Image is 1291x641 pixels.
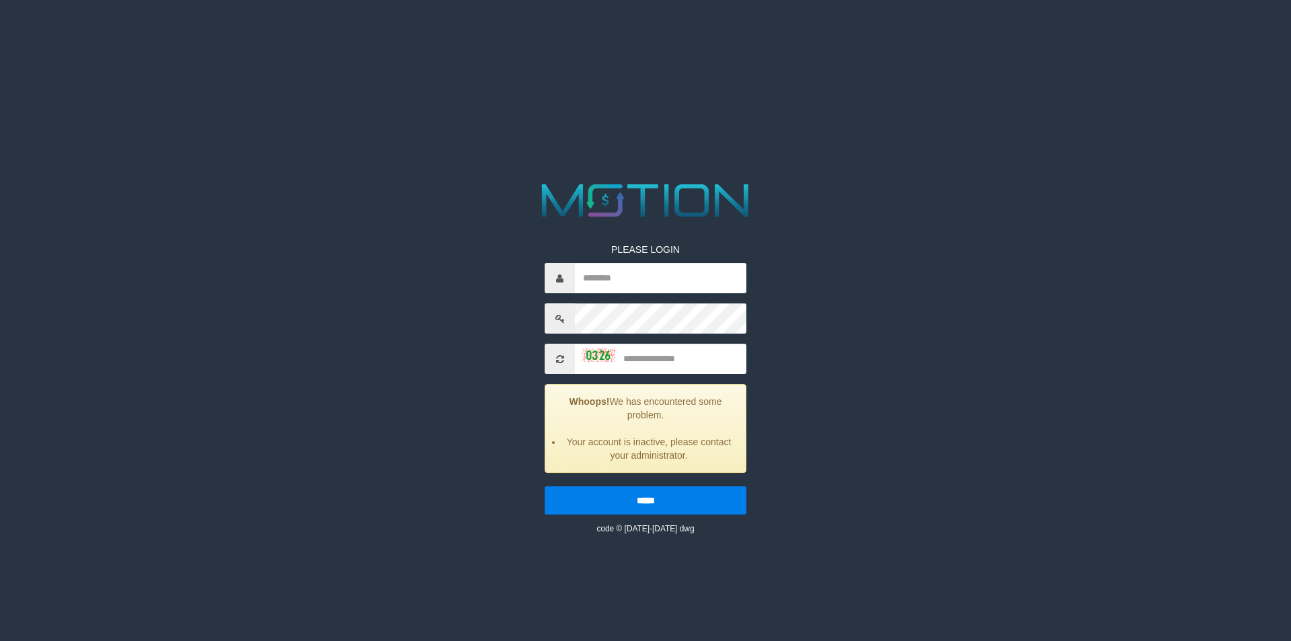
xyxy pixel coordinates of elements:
[570,396,610,407] strong: Whoops!
[582,348,615,362] img: captcha
[562,435,736,462] li: Your account is inactive, please contact your administrator.
[596,524,694,533] small: code © [DATE]-[DATE] dwg
[533,178,758,223] img: MOTION_logo.png
[545,243,746,256] p: PLEASE LOGIN
[545,384,746,473] div: We has encountered some problem.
